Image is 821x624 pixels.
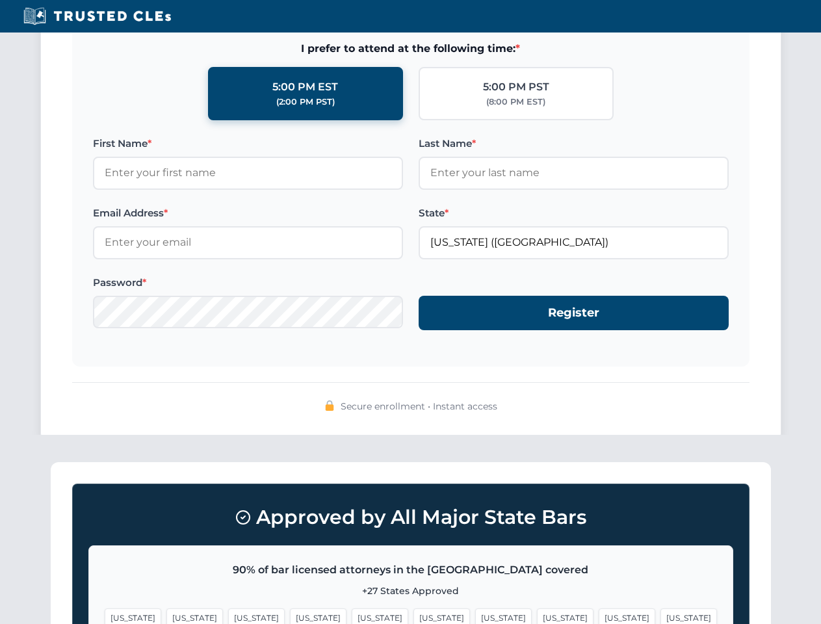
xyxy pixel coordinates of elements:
[105,562,717,578] p: 90% of bar licensed attorneys in the [GEOGRAPHIC_DATA] covered
[272,79,338,96] div: 5:00 PM EST
[341,399,497,413] span: Secure enrollment • Instant access
[93,40,729,57] span: I prefer to attend at the following time:
[324,400,335,411] img: 🔒
[419,205,729,221] label: State
[419,136,729,151] label: Last Name
[93,136,403,151] label: First Name
[419,296,729,330] button: Register
[88,500,733,535] h3: Approved by All Major State Bars
[93,226,403,259] input: Enter your email
[419,157,729,189] input: Enter your last name
[483,79,549,96] div: 5:00 PM PST
[419,226,729,259] input: Florida (FL)
[93,205,403,221] label: Email Address
[276,96,335,109] div: (2:00 PM PST)
[486,96,545,109] div: (8:00 PM EST)
[93,157,403,189] input: Enter your first name
[93,275,403,291] label: Password
[105,584,717,598] p: +27 States Approved
[20,6,175,26] img: Trusted CLEs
